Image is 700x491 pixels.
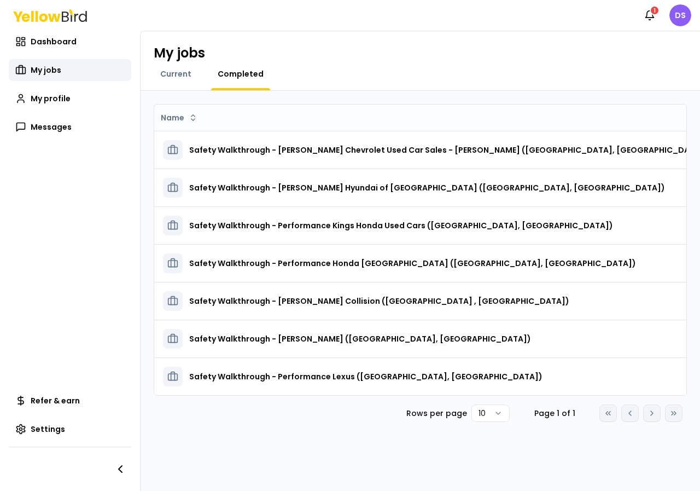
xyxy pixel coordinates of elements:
a: Refer & earn [9,390,131,412]
a: My jobs [9,59,131,81]
a: My profile [9,88,131,109]
h3: Safety Walkthrough - Performance Lexus ([GEOGRAPHIC_DATA], [GEOGRAPHIC_DATA]) [189,367,542,386]
button: Name [156,109,202,126]
button: 1 [639,4,661,26]
a: Current [154,68,198,79]
a: Settings [9,418,131,440]
span: Name [161,112,184,123]
a: Dashboard [9,31,131,53]
h1: My jobs [154,44,205,62]
a: Messages [9,116,131,138]
span: Refer & earn [31,395,80,406]
p: Rows per page [406,408,467,419]
span: Current [160,68,191,79]
div: 1 [650,5,660,15]
div: Page 1 of 1 [527,408,582,419]
a: Completed [211,68,270,79]
h3: Safety Walkthrough - [PERSON_NAME] Hyundai of [GEOGRAPHIC_DATA] ([GEOGRAPHIC_DATA], [GEOGRAPHIC_D... [189,178,665,198]
h3: Safety Walkthrough - Performance Kings Honda Used Cars ([GEOGRAPHIC_DATA], [GEOGRAPHIC_DATA]) [189,216,613,235]
span: Settings [31,424,65,435]
span: DS [669,4,691,26]
h3: Safety Walkthrough - [PERSON_NAME] Collision ([GEOGRAPHIC_DATA] , [GEOGRAPHIC_DATA]) [189,291,569,311]
span: Dashboard [31,36,77,47]
span: My profile [31,93,71,104]
h3: Safety Walkthrough - [PERSON_NAME] ([GEOGRAPHIC_DATA], [GEOGRAPHIC_DATA]) [189,329,531,349]
span: My jobs [31,65,61,76]
span: Completed [218,68,264,79]
h3: Safety Walkthrough - Performance Honda [GEOGRAPHIC_DATA] ([GEOGRAPHIC_DATA], [GEOGRAPHIC_DATA]) [189,253,636,273]
span: Messages [31,122,72,132]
